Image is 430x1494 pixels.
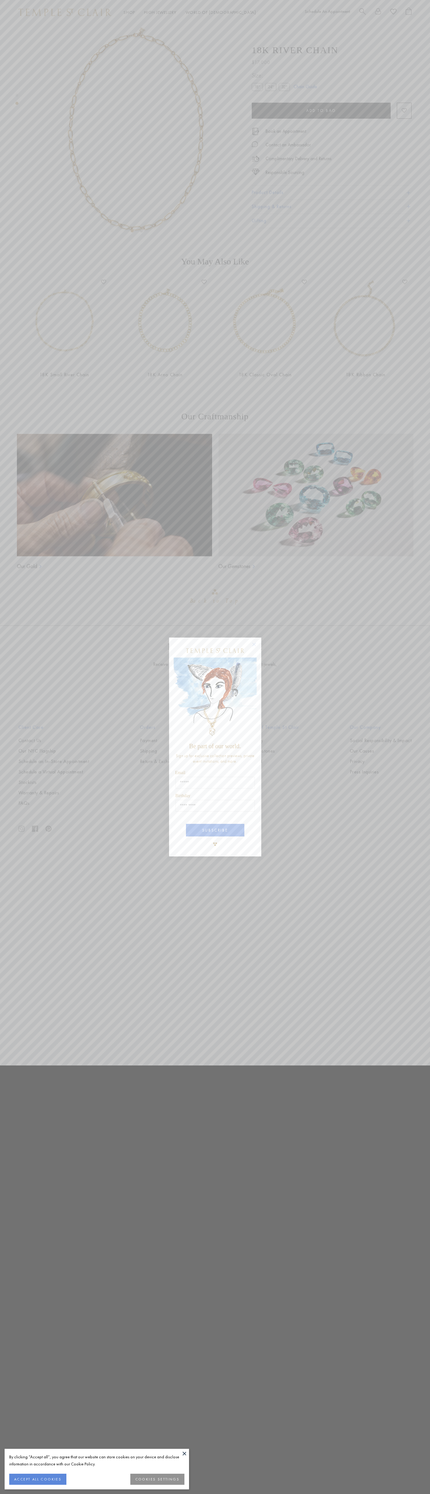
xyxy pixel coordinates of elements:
span: Be part of our world. [189,743,241,749]
input: Email [176,777,255,788]
div: By clicking “Accept all”, you agree that our website can store cookies on your device and disclos... [9,1453,184,1468]
img: c4a9eb12-d91a-4d4a-8ee0-386386f4f338.jpeg [174,658,257,740]
button: ACCEPT ALL COOKIES [9,1474,66,1485]
button: Close dialog [253,644,261,651]
span: Sign up for exclusive collection previews, private event invitations, and more. [176,753,254,764]
button: COOKIES SETTINGS [130,1474,184,1485]
span: Email [175,770,185,775]
img: TSC [209,838,221,850]
button: SUBSCRIBE [186,824,244,836]
img: Temple St. Clair [186,648,244,653]
span: Birthday [176,793,191,798]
